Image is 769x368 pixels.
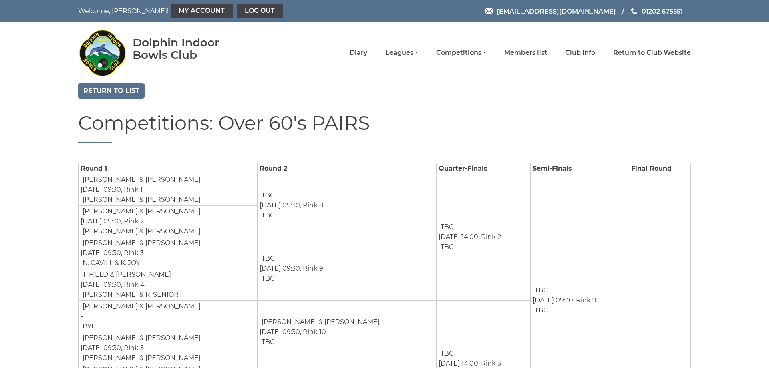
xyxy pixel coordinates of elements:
a: Email [EMAIL_ADDRESS][DOMAIN_NAME] [485,6,616,16]
td: TBC [533,305,548,316]
a: Phone us 01202 675551 [630,6,683,16]
a: Return to Club Website [613,48,691,57]
a: My Account [171,4,233,18]
a: Log out [237,4,283,18]
img: Email [485,8,493,14]
td: TBC [439,348,454,359]
td: [DATE] 09:30, Rink 5 [79,332,258,364]
td: TBC [260,337,275,347]
td: [DATE] 09:30, Rink 9 [258,237,437,300]
td: [PERSON_NAME] & [PERSON_NAME] [81,226,201,237]
td: TBC [439,242,454,252]
a: Club Info [565,48,595,57]
a: Competitions [436,48,486,57]
img: Dolphin Indoor Bowls Club [78,25,126,81]
td: [PERSON_NAME] & [PERSON_NAME] [81,238,201,248]
td: [DATE] 09:30, Rink 3 [79,237,258,269]
td: Round 2 [258,163,437,174]
img: Phone us [631,8,637,14]
td: [DATE] 09:30, Rink 2 [79,205,258,237]
td: [DATE] 09:30, Rink 4 [79,269,258,300]
td: TBC [439,222,454,232]
span: [EMAIL_ADDRESS][DOMAIN_NAME] [497,7,616,15]
td: [DATE] 09:30, Rink 8 [258,174,437,237]
td: [DATE] 14:00, Rink 2 [437,174,531,300]
td: N. CAVILL & K. JOY [81,258,141,268]
td: - [79,300,258,332]
td: TBC [260,210,275,221]
td: [PERSON_NAME] & [PERSON_NAME] [81,301,201,312]
td: TBC [260,253,275,264]
td: [PERSON_NAME] & R. SENIOR [81,290,179,300]
td: [DATE] 09:30, Rink 10 [258,300,437,364]
td: [PERSON_NAME] & [PERSON_NAME] [81,353,201,363]
td: TBC [260,273,275,284]
td: [PERSON_NAME] & [PERSON_NAME] [81,175,201,185]
h1: Competitions: Over 60's PAIRS [78,113,691,143]
td: TBC [533,285,548,296]
td: Round 1 [79,163,258,174]
td: [PERSON_NAME] & [PERSON_NAME] [81,206,201,217]
span: 01202 675551 [642,7,683,15]
td: TBC [260,190,275,201]
a: Return to list [78,83,145,99]
nav: Welcome, [PERSON_NAME]! [78,4,326,18]
td: [PERSON_NAME] & [PERSON_NAME] [260,317,380,327]
td: [PERSON_NAME] & [PERSON_NAME] [81,333,201,343]
td: [PERSON_NAME] & [PERSON_NAME] [81,195,201,205]
td: Final Round [629,163,691,174]
td: [DATE] 09:30, Rink 1 [79,174,258,205]
td: Semi-Finals [530,163,629,174]
a: Diary [350,48,367,57]
a: Members list [504,48,547,57]
div: Dolphin Indoor Bowls Club [133,36,245,61]
td: T. FIELD & [PERSON_NAME] [81,269,171,280]
a: Leagues [385,48,418,57]
td: BYE [81,321,96,332]
td: Quarter-Finals [437,163,531,174]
